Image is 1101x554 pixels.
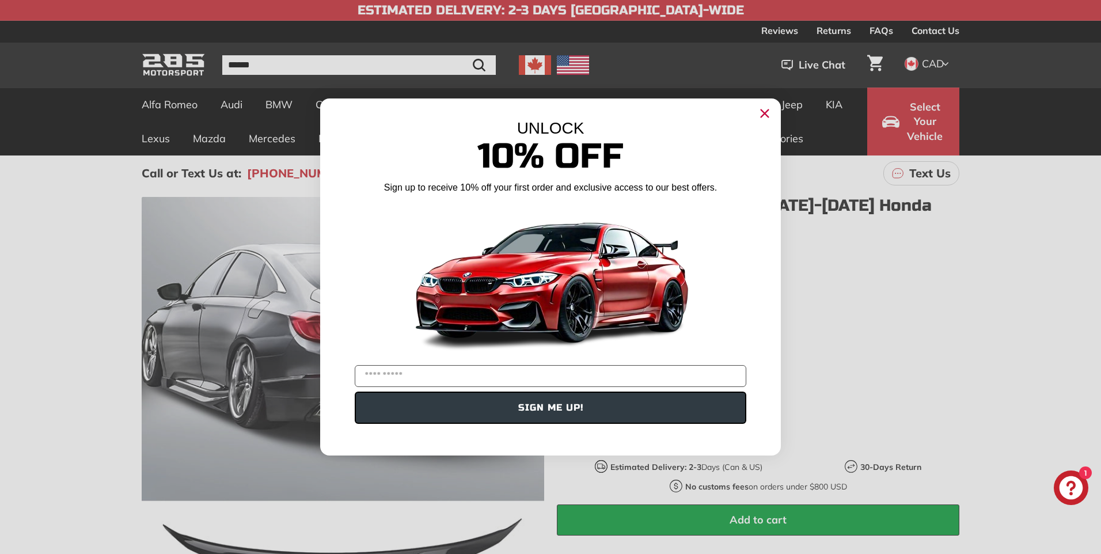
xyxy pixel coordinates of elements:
[1050,470,1092,508] inbox-online-store-chat: Shopify online store chat
[384,183,717,192] span: Sign up to receive 10% off your first order and exclusive access to our best offers.
[517,119,584,137] span: UNLOCK
[407,199,694,361] img: Banner showing BMW 4 Series Body kit
[355,365,746,387] input: YOUR EMAIL
[477,135,624,177] span: 10% Off
[355,392,746,424] button: SIGN ME UP!
[755,104,774,123] button: Close dialog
